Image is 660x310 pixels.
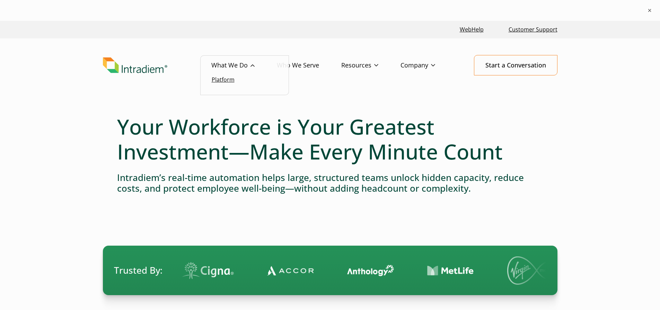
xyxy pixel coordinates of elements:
[474,55,557,75] a: Start a Conversation
[103,57,211,73] a: Link to homepage of Intradiem
[103,57,167,73] img: Intradiem
[506,22,560,37] a: Customer Support
[457,22,486,37] a: Link opens in a new window
[401,55,457,75] a: Company
[212,76,235,83] a: Platform
[117,114,543,164] h1: Your Workforce is Your Greatest Investment—Make Every Minute Count
[507,256,556,285] img: Virgin Media logo.
[267,265,314,276] img: Contact Center Automation Accor Logo
[211,55,277,75] a: What We Do
[114,264,162,277] span: Trusted By:
[277,55,341,75] a: Who We Serve
[117,172,543,194] h4: Intradiem’s real-time automation helps large, structured teams unlock hidden capacity, reduce cos...
[646,7,653,14] button: ×
[427,265,474,276] img: Contact Center Automation MetLife Logo
[341,55,401,75] a: Resources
